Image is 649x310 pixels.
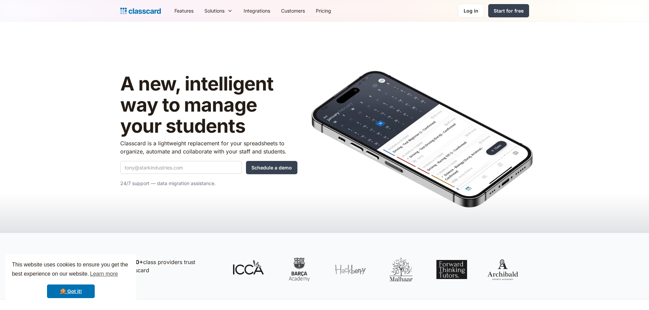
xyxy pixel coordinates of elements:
[494,7,524,14] div: Start for free
[488,4,529,17] a: Start for free
[12,261,130,279] span: This website uses cookies to ensure you get the best experience on our website.
[204,7,225,14] div: Solutions
[120,6,161,16] a: Logo
[238,3,276,18] a: Integrations
[464,7,478,14] div: Log in
[5,254,136,305] div: cookieconsent
[120,74,297,136] h1: A new, intelligent way to manage your students
[458,4,484,18] a: Log in
[120,161,297,174] form: Quick Demo Form
[169,3,199,18] a: Features
[120,139,297,156] p: Classcard is a lightweight replacement for your spreadsheets to organize, automate and collaborat...
[310,3,337,18] a: Pricing
[246,161,297,174] input: Schedule a demo
[120,161,242,174] input: tony@starkindustries.com
[120,179,297,187] p: 24/7 support — data migration assistance.
[276,3,310,18] a: Customers
[199,3,238,18] div: Solutions
[124,258,219,274] p: class providers trust Classcard
[47,284,95,298] a: dismiss cookie message
[89,269,119,279] a: learn more about cookies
